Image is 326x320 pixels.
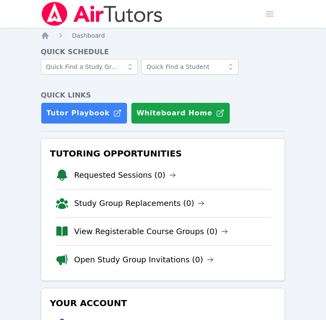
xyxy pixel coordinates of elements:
[41,90,285,101] h4: Quick Links
[141,59,238,75] input: Quick Find a Student
[41,102,127,124] a: Tutor Playbook
[131,102,230,124] button: Whiteboard Home
[41,2,163,26] img: Air Tutors
[72,31,105,40] a: Dashboard
[74,169,176,181] a: Requested Sessions (0)
[74,254,214,266] a: Open Study Group Invitations (0)
[74,225,228,238] a: View Registerable Course Groups (0)
[41,59,138,75] input: Quick Find a Study Group
[48,146,278,161] h3: Tutoring Opportunities
[72,32,105,39] span: Dashboard
[41,31,285,40] nav: Breadcrumb
[41,47,285,57] h4: Quick Schedule
[74,197,205,209] a: Study Group Replacements (0)
[48,295,278,311] h3: Your Account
